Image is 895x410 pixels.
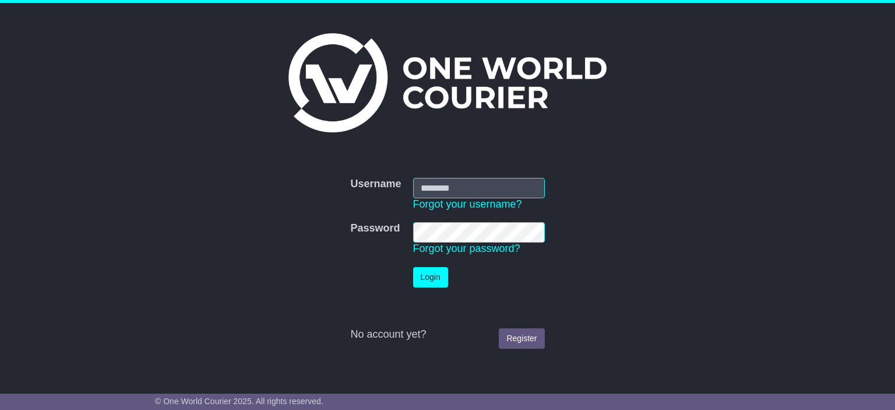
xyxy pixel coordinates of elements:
[413,198,522,210] a: Forgot your username?
[350,328,544,341] div: No account yet?
[155,397,323,406] span: © One World Courier 2025. All rights reserved.
[288,33,607,132] img: One World
[499,328,544,349] a: Register
[413,267,448,288] button: Login
[413,243,520,254] a: Forgot your password?
[350,222,400,235] label: Password
[350,178,401,191] label: Username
